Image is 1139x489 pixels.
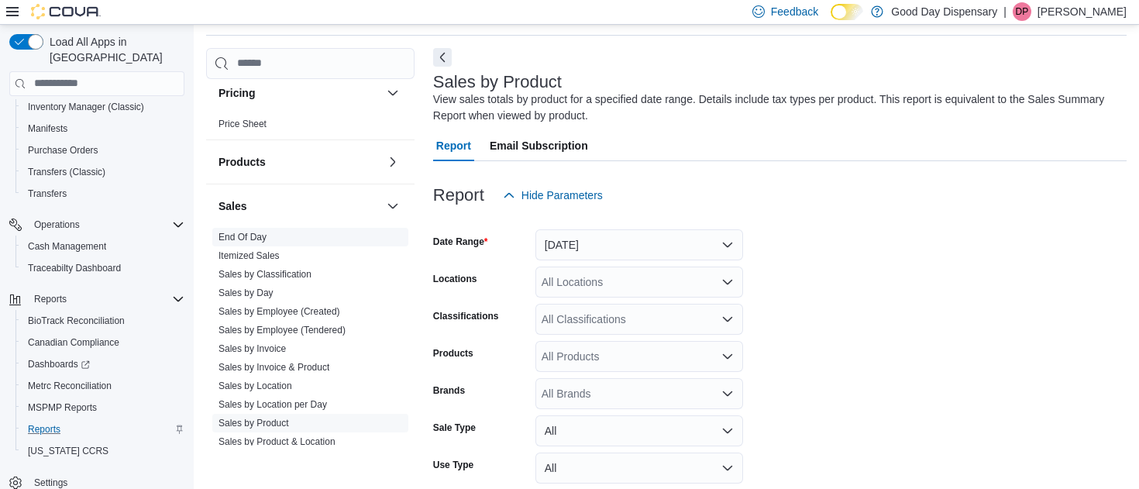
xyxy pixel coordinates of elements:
button: Reports [3,288,191,310]
h3: Pricing [219,85,255,101]
span: Inventory Manager (Classic) [22,98,184,116]
p: | [1003,2,1007,21]
div: Pricing [206,115,415,139]
span: Sales by Product [219,417,289,429]
span: Transfers (Classic) [22,163,184,181]
span: MSPMP Reports [22,398,184,417]
button: Open list of options [721,350,734,363]
span: Feedback [771,4,818,19]
span: Cash Management [28,240,106,253]
a: Sales by Invoice & Product [219,362,329,373]
button: Open list of options [721,387,734,400]
button: Hide Parameters [497,180,609,211]
button: Operations [3,214,191,236]
button: Sales [384,197,402,215]
span: Canadian Compliance [28,336,119,349]
span: Dashboards [28,358,90,370]
p: [PERSON_NAME] [1037,2,1127,21]
button: Open list of options [721,313,734,325]
a: Purchase Orders [22,141,105,160]
span: Sales by Employee (Created) [219,305,340,318]
button: Reports [15,418,191,440]
label: Products [433,347,473,360]
span: Canadian Compliance [22,333,184,352]
a: [US_STATE] CCRS [22,442,115,460]
span: Transfers (Classic) [28,166,105,178]
button: All [535,415,743,446]
span: Reports [28,290,184,308]
span: Sales by Invoice [219,343,286,355]
a: Metrc Reconciliation [22,377,118,395]
span: Sales by Product & Location [219,436,336,448]
button: Canadian Compliance [15,332,191,353]
span: Transfers [28,188,67,200]
h3: Sales [219,198,247,214]
button: Products [384,153,402,171]
span: DP [1016,2,1029,21]
button: Cash Management [15,236,191,257]
span: Washington CCRS [22,442,184,460]
button: Open list of options [721,276,734,288]
a: Transfers [22,184,73,203]
span: Manifests [22,119,184,138]
label: Brands [433,384,465,397]
img: Cova [31,4,101,19]
button: Inventory Manager (Classic) [15,96,191,118]
span: Traceabilty Dashboard [22,259,184,277]
span: Purchase Orders [28,144,98,157]
span: Sales by Location per Day [219,398,327,411]
a: Cash Management [22,237,112,256]
button: Purchase Orders [15,139,191,161]
button: [US_STATE] CCRS [15,440,191,462]
a: Sales by Invoice [219,343,286,354]
a: Price Sheet [219,119,267,129]
button: Transfers (Classic) [15,161,191,183]
span: Manifests [28,122,67,135]
button: All [535,453,743,484]
button: Metrc Reconciliation [15,375,191,397]
a: Sales by Product & Location [219,436,336,447]
span: BioTrack Reconciliation [22,312,184,330]
span: Sales by Employee (Tendered) [219,324,346,336]
span: Reports [28,423,60,436]
span: Inventory Manager (Classic) [28,101,144,113]
a: Itemized Sales [219,250,280,261]
span: Sales by Day [219,287,274,299]
span: Reports [22,420,184,439]
span: Reports [34,293,67,305]
a: Manifests [22,119,74,138]
button: Reports [28,290,73,308]
button: Products [219,154,380,170]
div: View sales totals by product for a specified date range. Details include tax types per product. T... [433,91,1119,124]
span: Settings [34,477,67,489]
span: Email Subscription [490,130,588,161]
a: Sales by Employee (Created) [219,306,340,317]
a: Traceabilty Dashboard [22,259,127,277]
a: Reports [22,420,67,439]
span: End Of Day [219,231,267,243]
a: MSPMP Reports [22,398,103,417]
span: Sales by Location [219,380,292,392]
h3: Report [433,186,484,205]
button: MSPMP Reports [15,397,191,418]
input: Dark Mode [831,4,863,20]
button: Pricing [384,84,402,102]
button: Pricing [219,85,380,101]
p: Good Day Dispensary [891,2,997,21]
span: Hide Parameters [521,188,603,203]
label: Sale Type [433,422,476,434]
button: Sales [219,198,380,214]
h3: Sales by Product [433,73,562,91]
label: Locations [433,273,477,285]
span: Cash Management [22,237,184,256]
a: Inventory Manager (Classic) [22,98,150,116]
span: Metrc Reconciliation [22,377,184,395]
span: Transfers [22,184,184,203]
span: Price Sheet [219,118,267,130]
button: [DATE] [535,229,743,260]
button: BioTrack Reconciliation [15,310,191,332]
a: Sales by Location [219,381,292,391]
button: Traceabilty Dashboard [15,257,191,279]
span: BioTrack Reconciliation [28,315,125,327]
